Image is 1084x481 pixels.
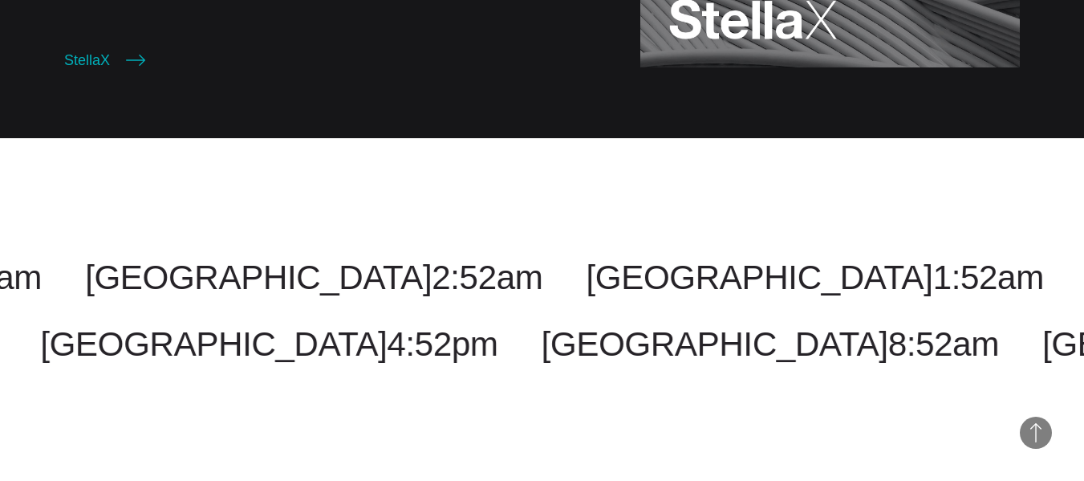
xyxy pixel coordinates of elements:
[40,325,497,363] a: [GEOGRAPHIC_DATA]4:52pm
[85,259,542,296] a: [GEOGRAPHIC_DATA]2:52am
[542,325,999,363] a: [GEOGRAPHIC_DATA]8:52am
[1020,417,1052,449] button: Back to Top
[933,259,1044,296] span: 1:52am
[387,325,497,363] span: 4:52pm
[888,325,999,363] span: 8:52am
[64,49,145,71] a: StellaX
[586,259,1043,296] a: [GEOGRAPHIC_DATA]1:52am
[432,259,542,296] span: 2:52am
